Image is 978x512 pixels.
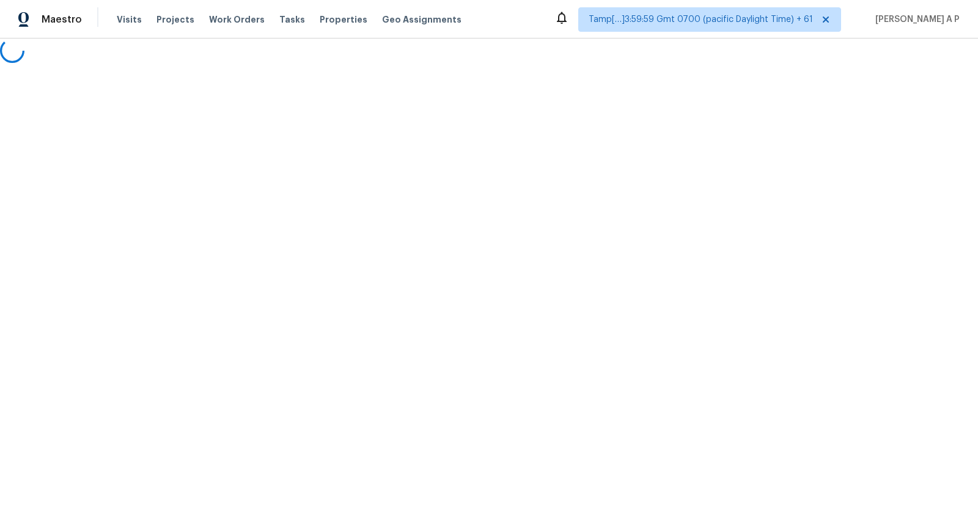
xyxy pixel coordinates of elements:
[279,15,305,24] span: Tasks
[42,13,82,26] span: Maestro
[589,13,813,26] span: Tamp[…]3:59:59 Gmt 0700 (pacific Daylight Time) + 61
[320,13,367,26] span: Properties
[117,13,142,26] span: Visits
[209,13,265,26] span: Work Orders
[870,13,960,26] span: [PERSON_NAME] A P
[156,13,194,26] span: Projects
[382,13,461,26] span: Geo Assignments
